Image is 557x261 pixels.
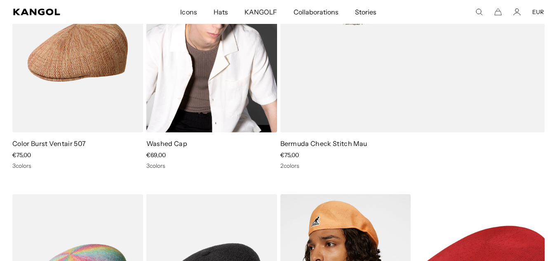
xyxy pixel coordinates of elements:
a: Account [513,8,521,16]
summary: Search here [475,8,483,16]
a: Kangol [13,9,119,15]
button: Cart [494,8,502,16]
div: 3 colors [146,162,277,169]
div: 2 colors [280,162,545,169]
a: Bermuda Check Stitch Mau [280,139,367,148]
div: 3 colors [12,162,143,169]
button: EUR [532,8,544,16]
span: €69,00 [146,151,166,159]
a: Color Burst Ventair 507 [12,139,86,148]
a: Washed Cap [146,139,187,148]
span: €75,00 [280,151,299,159]
span: €75,00 [12,151,31,159]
